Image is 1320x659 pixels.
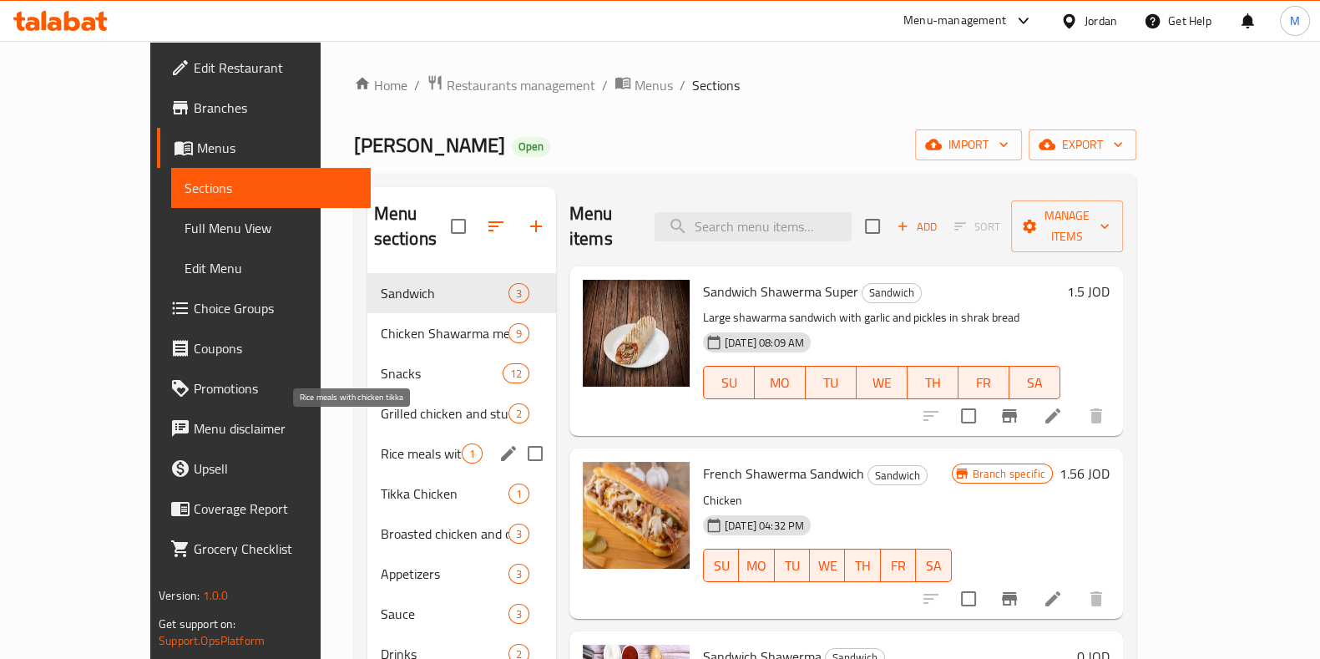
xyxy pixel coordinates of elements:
h2: Menu sections [374,201,451,251]
span: Snacks [381,363,503,383]
span: Sections [692,75,740,95]
li: / [680,75,685,95]
h6: 1.5 JOD [1067,280,1110,303]
span: import [928,134,1009,155]
div: Sauce3 [367,594,556,634]
span: TH [914,371,952,395]
a: Menus [614,74,673,96]
span: 2 [509,406,529,422]
a: Edit Menu [171,248,371,288]
button: WE [857,366,908,399]
span: Select section [855,209,890,244]
a: Full Menu View [171,208,371,248]
button: Add [890,214,943,240]
div: Broasted chicken and crispy chicken3 [367,514,556,554]
span: Coupons [194,338,357,358]
div: Sandwich [867,465,928,485]
nav: breadcrumb [354,74,1136,96]
span: Add [894,217,939,236]
span: Broasted chicken and crispy chicken [381,524,508,544]
h6: 1.56 JOD [1060,462,1110,485]
span: WE [863,371,901,395]
div: items [508,403,529,423]
span: WE [817,554,838,578]
span: TU [812,371,850,395]
button: SU [703,549,739,582]
button: FR [958,366,1009,399]
span: Select section first [943,214,1011,240]
div: items [508,323,529,343]
img: Sandwich Shawerma Super [583,280,690,387]
button: delete [1076,396,1116,436]
div: Jordan [1085,12,1117,30]
button: Manage items [1011,200,1123,252]
a: Grocery Checklist [157,529,371,569]
span: Open [512,139,550,154]
span: [DATE] 08:09 AM [718,335,811,351]
button: WE [810,549,845,582]
a: Restaurants management [427,74,595,96]
a: Menus [157,128,371,168]
a: Edit menu item [1043,406,1063,426]
span: TH [852,554,873,578]
div: Menu-management [903,11,1006,31]
span: Sandwich [862,283,921,302]
div: items [462,444,483,464]
button: MO [755,366,806,399]
span: Edit Menu [185,258,357,278]
span: MO [746,554,767,578]
span: SA [1016,371,1054,395]
li: / [602,75,608,95]
span: 3 [509,606,529,622]
span: Sandwich Shawerma Super [703,279,858,304]
button: TU [806,366,857,399]
button: FR [881,549,916,582]
button: edit [496,441,521,466]
span: Chicken Shawarma meals [381,323,508,343]
span: M [1290,12,1300,30]
span: Branch specific [966,466,1052,482]
span: 1 [463,446,482,462]
span: Select to update [951,581,986,616]
span: SU [711,371,748,395]
span: FR [888,554,909,578]
a: Coverage Report [157,489,371,529]
h2: Menu items [569,201,635,251]
a: Promotions [157,368,371,408]
span: Branches [194,98,357,118]
span: Menus [197,138,357,158]
span: Add item [890,214,943,240]
span: 12 [503,366,529,382]
span: [PERSON_NAME] [354,126,505,164]
span: Select to update [951,398,986,433]
span: Select all sections [441,209,476,244]
div: items [508,484,529,504]
span: Choice Groups [194,298,357,318]
a: Edit Restaurant [157,48,371,88]
span: Restaurants management [447,75,595,95]
span: SA [923,554,944,578]
span: 3 [509,286,529,302]
span: Version: [159,585,200,606]
button: MO [739,549,774,582]
a: Edit menu item [1043,589,1063,609]
span: export [1042,134,1123,155]
div: Snacks12 [367,353,556,393]
div: Tikka Chicken1 [367,474,556,514]
div: Grilled chicken and stuffed chicken [381,403,508,423]
button: SU [703,366,755,399]
span: 9 [509,326,529,342]
div: items [508,564,529,584]
a: Home [354,75,407,95]
a: Branches [157,88,371,128]
span: FR [965,371,1003,395]
button: export [1029,129,1136,160]
div: items [508,524,529,544]
button: Add section [516,206,556,246]
span: French Shawerma Sandwich [703,461,864,486]
p: Large shawarma sandwich with garlic and pickles in shrak bread [703,307,1060,328]
button: TU [775,549,810,582]
div: Sandwich [862,283,922,303]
